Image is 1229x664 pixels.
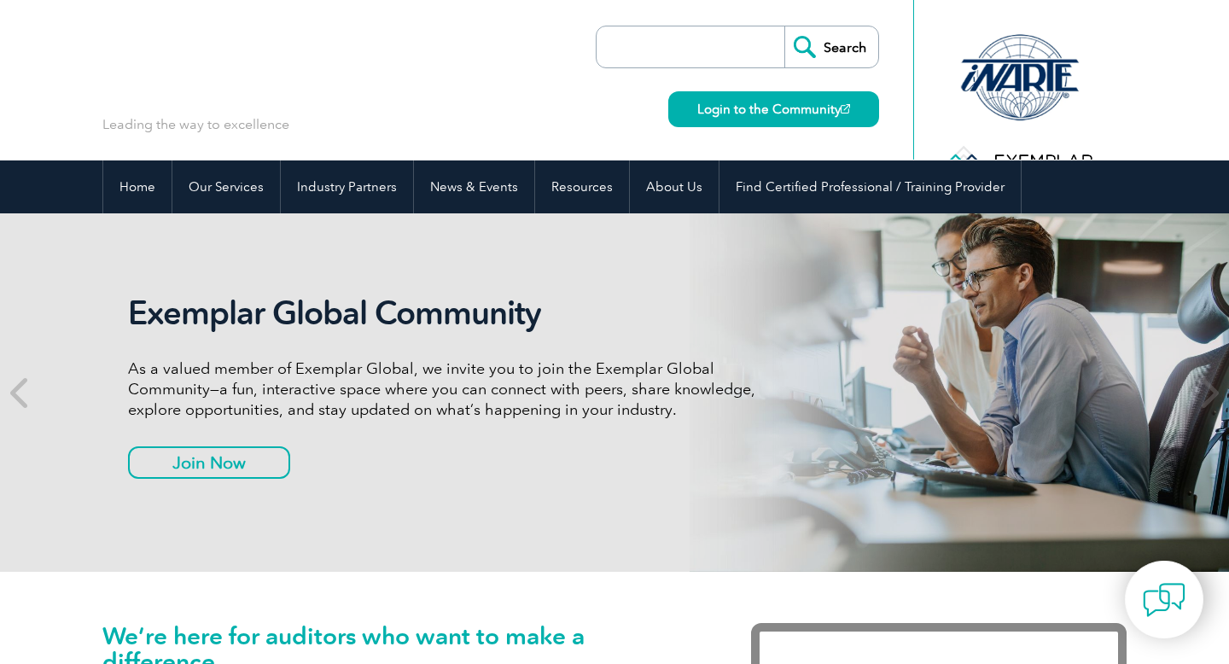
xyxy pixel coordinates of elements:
p: Leading the way to excellence [102,115,289,134]
a: News & Events [414,160,534,213]
a: Join Now [128,446,290,479]
h2: Exemplar Global Community [128,294,768,333]
input: Search [784,26,878,67]
a: Resources [535,160,629,213]
a: Login to the Community [668,91,879,127]
img: contact-chat.png [1143,579,1185,621]
a: About Us [630,160,719,213]
a: Find Certified Professional / Training Provider [719,160,1021,213]
a: Home [103,160,172,213]
a: Industry Partners [281,160,413,213]
img: open_square.png [841,104,850,114]
p: As a valued member of Exemplar Global, we invite you to join the Exemplar Global Community—a fun,... [128,358,768,420]
a: Our Services [172,160,280,213]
